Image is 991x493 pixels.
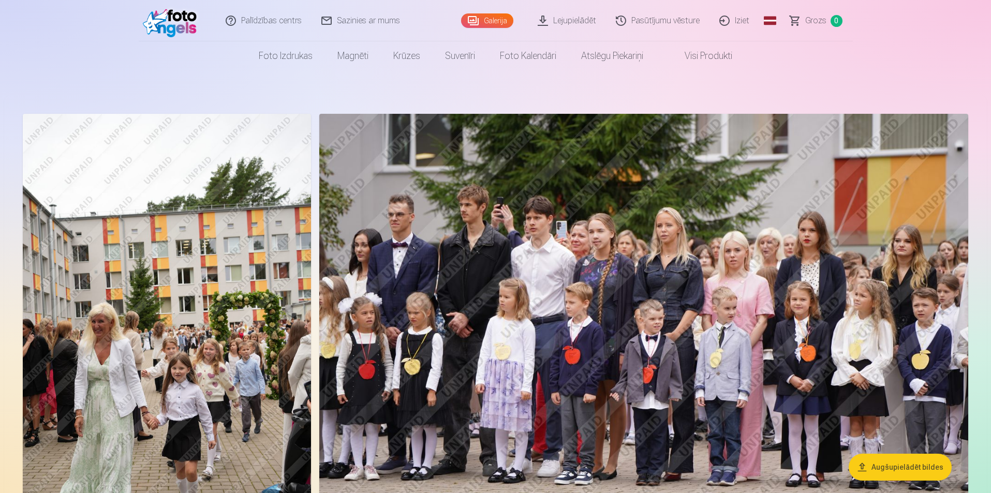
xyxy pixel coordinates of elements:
span: 0 [831,15,842,27]
a: Magnēti [325,41,381,70]
a: Foto izdrukas [246,41,325,70]
a: Foto kalendāri [487,41,569,70]
img: /fa3 [143,4,202,37]
a: Visi produkti [656,41,745,70]
span: Grozs [805,14,826,27]
a: Krūzes [381,41,433,70]
button: Augšupielādēt bildes [849,454,952,481]
a: Galerija [461,13,513,28]
a: Suvenīri [433,41,487,70]
a: Atslēgu piekariņi [569,41,656,70]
